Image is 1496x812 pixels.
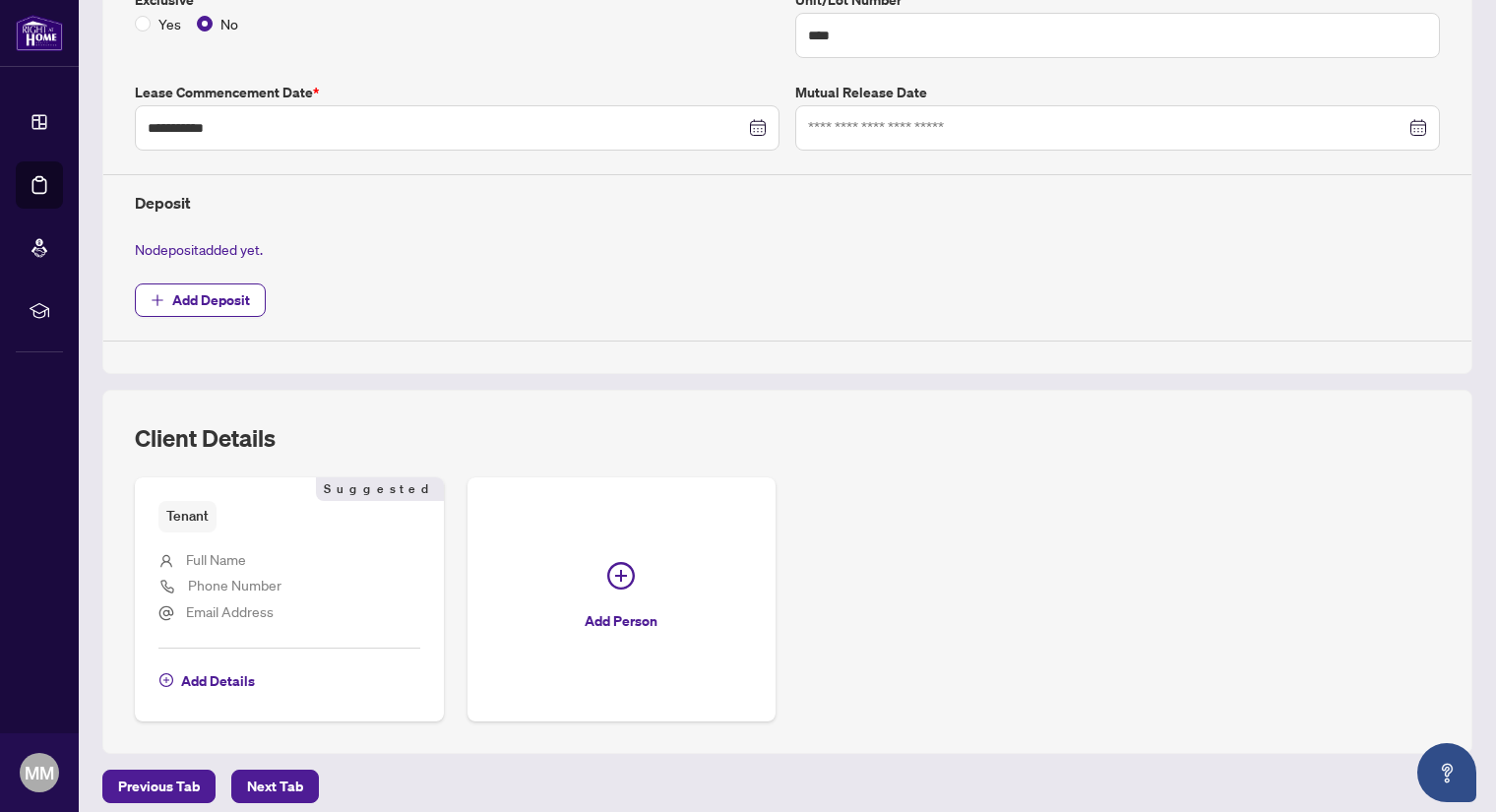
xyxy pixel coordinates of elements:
span: Phone Number [188,576,281,593]
span: No deposit added yet. [135,240,263,258]
span: Suggested [316,477,444,501]
span: No [213,13,246,34]
h4: Deposit [135,191,1440,215]
button: Previous Tab [102,770,216,803]
span: Add Person [585,605,657,637]
span: plus [151,293,164,307]
span: MM [25,759,54,786]
button: Next Tab [231,770,319,803]
span: Yes [151,13,189,34]
button: Add Details [158,664,256,698]
label: Mutual Release Date [795,82,1440,103]
label: Lease Commencement Date [135,82,779,103]
span: Full Name [186,550,246,568]
span: Add Deposit [172,284,250,316]
button: Open asap [1417,743,1476,802]
span: Add Details [181,665,255,697]
img: logo [16,15,63,51]
span: plus-circle [607,562,635,590]
span: Next Tab [247,771,303,802]
span: Tenant [158,501,217,531]
button: Add Deposit [135,283,266,317]
span: plus-circle [159,673,173,687]
h2: Client Details [135,422,276,454]
span: Previous Tab [118,771,200,802]
span: Email Address [186,602,274,620]
button: Add Person [467,477,777,720]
